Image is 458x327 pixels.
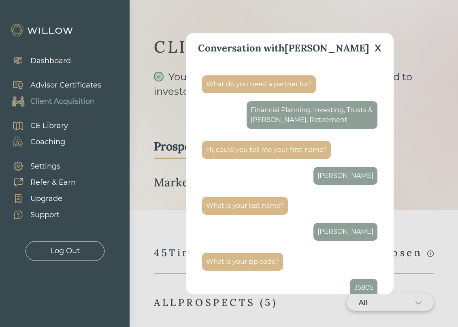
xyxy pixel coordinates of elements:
div: [PERSON_NAME] [317,171,373,181]
div: Financial Planning, Investing, Trusts & [PERSON_NAME], Retirement [251,105,373,125]
div: Settings [30,161,60,172]
div: Advisor Certificates [30,80,101,91]
img: Willow [10,24,75,37]
a: Upgrade [4,190,76,207]
div: [PERSON_NAME] [317,227,373,237]
div: Refer & Earn [30,177,76,188]
div: Conversation with [PERSON_NAME] [198,41,369,56]
div: What do you need a partner for? [206,79,312,89]
div: Upgrade [30,193,62,204]
div: 35805 [354,283,373,293]
a: CE Library [4,118,68,134]
div: Dashboard [30,56,71,66]
a: Advisor Certificates [4,77,101,93]
a: Client Acquisition [4,93,101,109]
div: Log Out [50,246,80,256]
a: Refer & Earn [4,174,76,190]
div: Support [30,209,60,220]
a: Dashboard [4,53,71,69]
div: Hi, could you tell me your first name? [206,145,327,155]
div: X [375,41,381,56]
div: CE Library [30,120,68,131]
div: Coaching [30,137,65,147]
a: Coaching [4,134,68,150]
div: What is your last name? [206,201,284,211]
div: Client Acquisition [30,96,95,107]
div: What is your zip code? [206,257,279,267]
a: Settings [4,158,76,174]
